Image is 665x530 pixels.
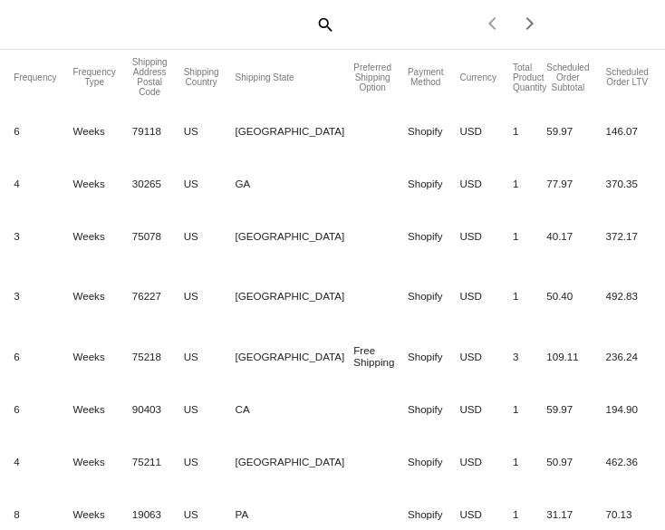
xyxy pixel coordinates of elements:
[513,262,546,330] mat-cell: 1
[546,330,605,382] mat-cell: 109.11
[546,209,605,262] mat-cell: 40.17
[513,104,546,157] mat-cell: 1
[546,104,605,157] mat-cell: 59.97
[408,262,459,330] mat-cell: Shopify
[408,382,459,435] mat-cell: Shopify
[132,330,184,382] mat-cell: 75218
[132,57,168,97] button: Change sorting for ShippingPostcode
[546,382,605,435] mat-cell: 59.97
[546,262,605,330] mat-cell: 50.40
[606,157,665,209] mat-cell: 370.35
[606,262,665,330] mat-cell: 492.83
[132,209,184,262] mat-cell: 75078
[353,330,408,382] mat-cell: Free Shipping
[14,382,72,435] mat-cell: 6
[72,382,131,435] mat-cell: Weeks
[513,435,546,487] mat-cell: 1
[546,157,605,209] mat-cell: 77.97
[236,104,354,157] mat-cell: [GEOGRAPHIC_DATA]
[132,104,184,157] mat-cell: 79118
[72,435,131,487] mat-cell: Weeks
[606,330,665,382] mat-cell: 236.24
[459,262,513,330] mat-cell: USD
[513,50,546,104] mat-header-cell: Total Product Quantity
[184,157,236,209] mat-cell: US
[236,72,294,82] button: Change sorting for ShippingState
[459,330,513,382] mat-cell: USD
[236,382,354,435] mat-cell: CA
[14,262,72,330] mat-cell: 3
[408,67,443,87] button: Change sorting for PaymentMethod.Type
[459,104,513,157] mat-cell: USD
[72,104,131,157] mat-cell: Weeks
[546,63,589,92] button: Change sorting for Subtotal
[184,435,236,487] mat-cell: US
[236,262,354,330] mat-cell: [GEOGRAPHIC_DATA]
[606,104,665,157] mat-cell: 146.07
[513,157,546,209] mat-cell: 1
[606,209,665,262] mat-cell: 372.17
[14,435,72,487] mat-cell: 4
[72,157,131,209] mat-cell: Weeks
[184,382,236,435] mat-cell: US
[72,67,115,87] button: Change sorting for FrequencyType
[408,209,459,262] mat-cell: Shopify
[132,157,184,209] mat-cell: 30265
[606,67,649,87] button: Change sorting for LifetimeValue
[14,209,72,262] mat-cell: 3
[313,10,335,38] mat-icon: search
[14,157,72,209] mat-cell: 4
[459,382,513,435] mat-cell: USD
[353,63,391,92] button: Change sorting for PreferredShippingOption
[184,330,236,382] mat-cell: US
[408,330,459,382] mat-cell: Shopify
[72,262,131,330] mat-cell: Weeks
[72,209,131,262] mat-cell: Weeks
[14,330,72,382] mat-cell: 6
[512,5,548,42] button: Next page
[72,330,131,382] mat-cell: Weeks
[236,157,354,209] mat-cell: GA
[606,435,665,487] mat-cell: 462.36
[408,435,459,487] mat-cell: Shopify
[236,330,354,382] mat-cell: [GEOGRAPHIC_DATA]
[132,262,184,330] mat-cell: 76227
[459,435,513,487] mat-cell: USD
[546,435,605,487] mat-cell: 50.97
[408,157,459,209] mat-cell: Shopify
[184,209,236,262] mat-cell: US
[459,157,513,209] mat-cell: USD
[408,104,459,157] mat-cell: Shopify
[513,330,546,382] mat-cell: 3
[459,209,513,262] mat-cell: USD
[184,67,219,87] button: Change sorting for ShippingCountry
[476,5,512,42] button: Previous page
[14,72,56,82] button: Change sorting for Frequency
[513,209,546,262] mat-cell: 1
[459,72,496,82] button: Change sorting for CurrencyIso
[513,382,546,435] mat-cell: 1
[184,104,236,157] mat-cell: US
[236,435,354,487] mat-cell: [GEOGRAPHIC_DATA]
[606,382,665,435] mat-cell: 194.90
[132,382,184,435] mat-cell: 90403
[14,104,72,157] mat-cell: 6
[132,435,184,487] mat-cell: 75211
[236,209,354,262] mat-cell: [GEOGRAPHIC_DATA]
[184,262,236,330] mat-cell: US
